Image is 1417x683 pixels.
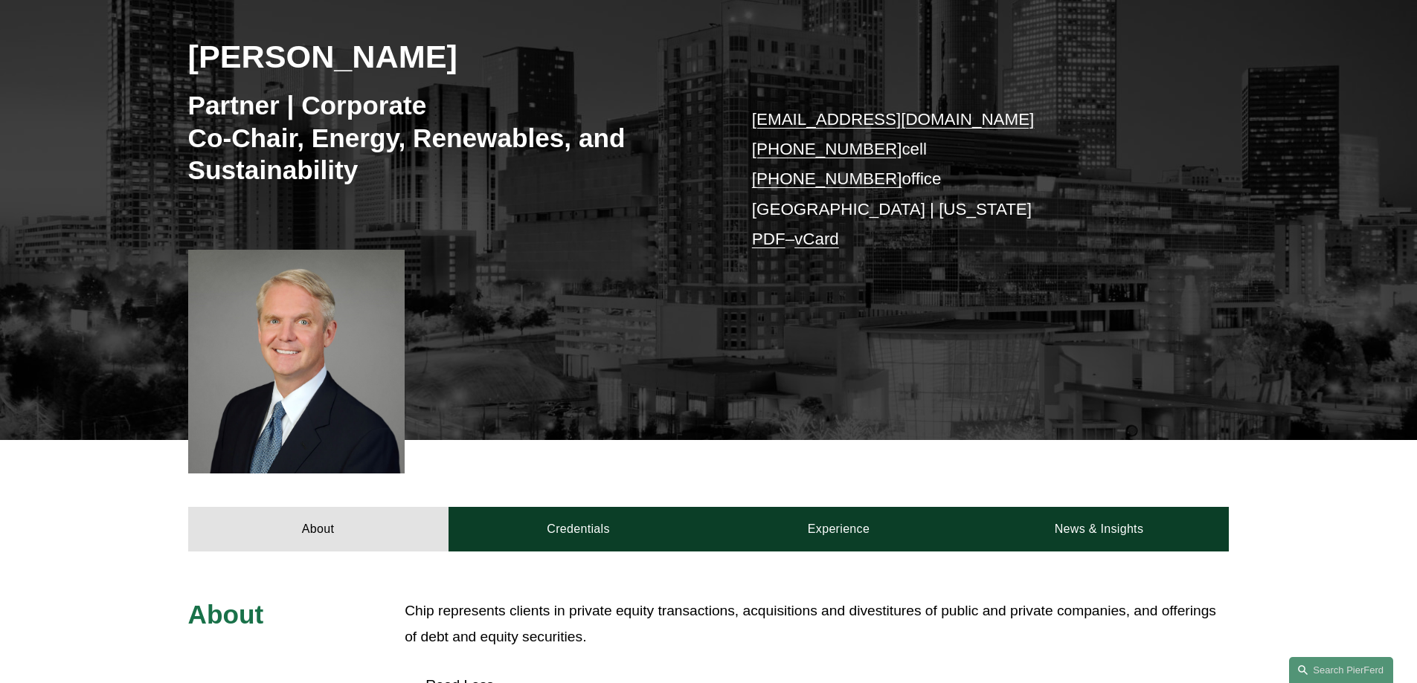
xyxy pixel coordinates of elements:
[188,37,709,76] h2: [PERSON_NAME]
[188,507,449,551] a: About
[449,507,709,551] a: Credentials
[752,110,1034,129] a: [EMAIL_ADDRESS][DOMAIN_NAME]
[188,600,264,629] span: About
[752,140,902,158] a: [PHONE_NUMBER]
[752,105,1186,255] p: cell office [GEOGRAPHIC_DATA] | [US_STATE] –
[752,230,785,248] a: PDF
[752,169,902,188] a: [PHONE_NUMBER]
[405,598,1229,650] p: Chip represents clients in private equity transactions, acquisitions and divestitures of public a...
[188,89,709,187] h3: Partner | Corporate Co-Chair, Energy, Renewables, and Sustainability
[1289,657,1393,683] a: Search this site
[794,230,839,248] a: vCard
[709,507,969,551] a: Experience
[968,507,1229,551] a: News & Insights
